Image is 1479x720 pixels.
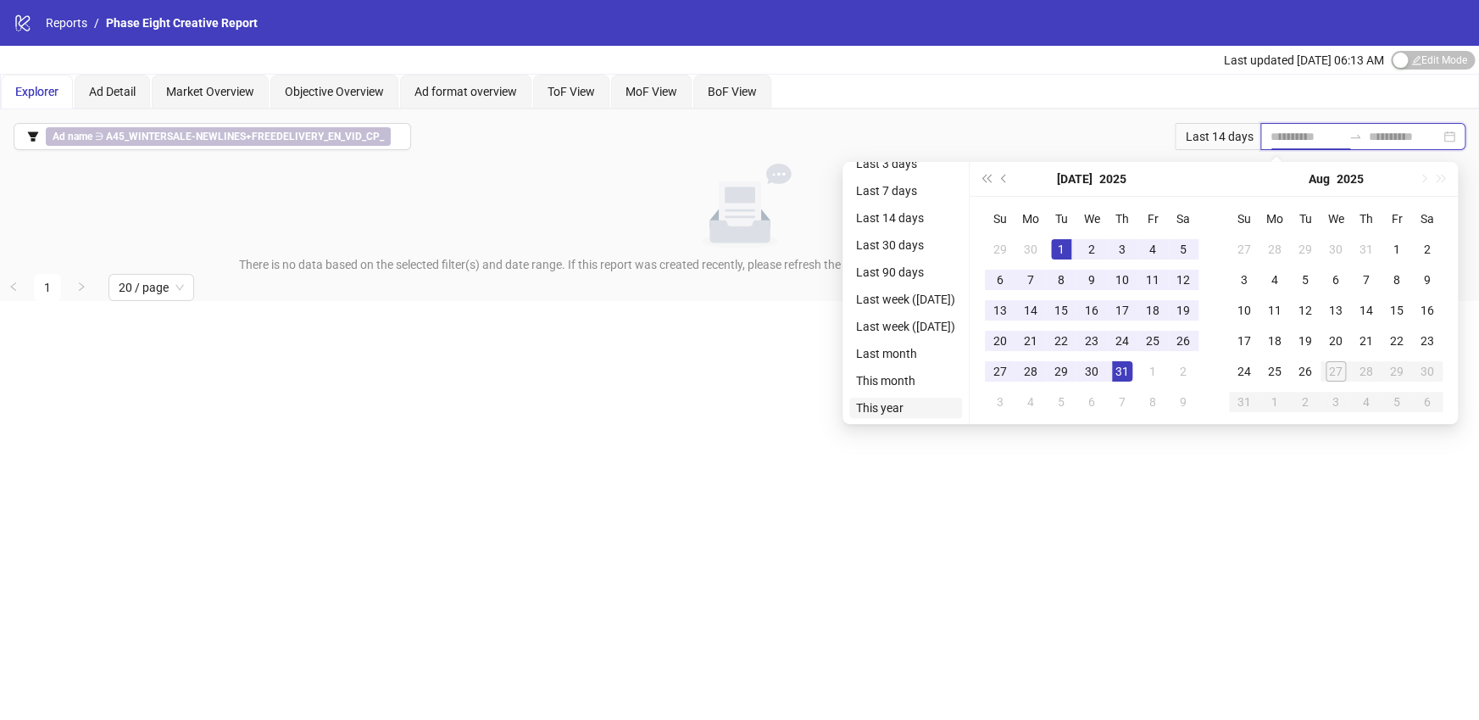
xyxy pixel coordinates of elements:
[1137,326,1168,356] td: 2025-07-25
[1076,265,1107,295] td: 2025-07-09
[1259,204,1290,234] th: Mo
[1112,392,1132,412] div: 7
[1168,295,1198,326] td: 2025-07-19
[990,270,1010,290] div: 6
[106,16,258,30] span: Phase Eight Creative Report
[849,153,962,174] li: Last 3 days
[1076,326,1107,356] td: 2025-07-23
[849,343,962,364] li: Last month
[1020,270,1041,290] div: 7
[1051,239,1071,260] div: 1
[849,289,962,310] li: Last week ([DATE])
[1387,239,1407,260] div: 1
[1224,53,1384,67] span: Last updated [DATE] 06:13 AM
[1229,295,1259,326] td: 2025-08-10
[1412,265,1443,295] td: 2025-08-09
[1229,387,1259,417] td: 2025-08-31
[1290,356,1321,387] td: 2025-08-26
[1015,356,1046,387] td: 2025-07-28
[1326,300,1346,321] div: 13
[1015,326,1046,356] td: 2025-07-21
[1168,356,1198,387] td: 2025-08-02
[1259,295,1290,326] td: 2025-08-11
[1356,239,1376,260] div: 31
[1107,295,1137,326] td: 2025-07-17
[1051,270,1071,290] div: 8
[1259,326,1290,356] td: 2025-08-18
[1081,239,1102,260] div: 2
[1337,162,1364,196] button: Choose a year
[1051,300,1071,321] div: 15
[1137,265,1168,295] td: 2025-07-11
[27,131,39,142] span: filter
[976,162,995,196] button: Last year (Control + left)
[1229,204,1259,234] th: Su
[1326,239,1346,260] div: 30
[1259,265,1290,295] td: 2025-08-04
[1046,326,1076,356] td: 2025-07-22
[53,131,92,142] b: Ad name
[1290,387,1321,417] td: 2025-09-02
[849,398,962,418] li: This year
[1295,270,1315,290] div: 5
[1173,239,1193,260] div: 5
[1046,265,1076,295] td: 2025-07-08
[1351,326,1382,356] td: 2025-08-21
[849,262,962,282] li: Last 90 days
[1020,300,1041,321] div: 14
[1046,234,1076,265] td: 2025-07-01
[1417,270,1437,290] div: 9
[1259,234,1290,265] td: 2025-07-28
[1295,361,1315,382] div: 26
[1356,361,1376,382] div: 28
[1168,265,1198,295] td: 2025-07-12
[1382,204,1412,234] th: Fr
[626,85,677,98] span: MoF View
[89,85,136,98] span: Ad Detail
[1015,265,1046,295] td: 2025-07-07
[1417,392,1437,412] div: 6
[1137,234,1168,265] td: 2025-07-04
[15,85,58,98] span: Explorer
[1168,204,1198,234] th: Sa
[1356,331,1376,351] div: 21
[1020,239,1041,260] div: 30
[1321,356,1351,387] td: 2025-08-27
[1081,361,1102,382] div: 30
[1351,265,1382,295] td: 2025-08-07
[1309,162,1330,196] button: Choose a month
[1265,361,1285,382] div: 25
[1290,234,1321,265] td: 2025-07-29
[1143,270,1163,290] div: 11
[849,371,962,391] li: This month
[1321,387,1351,417] td: 2025-09-03
[1387,331,1407,351] div: 22
[548,85,595,98] span: ToF View
[985,295,1015,326] td: 2025-07-13
[1295,331,1315,351] div: 19
[1081,331,1102,351] div: 23
[1076,387,1107,417] td: 2025-08-06
[1382,234,1412,265] td: 2025-08-01
[1143,239,1163,260] div: 4
[68,274,95,301] button: right
[1137,387,1168,417] td: 2025-08-08
[1265,392,1285,412] div: 1
[119,275,184,300] span: 20 / page
[1382,265,1412,295] td: 2025-08-08
[990,361,1010,382] div: 27
[1259,356,1290,387] td: 2025-08-25
[849,208,962,228] li: Last 14 days
[1295,392,1315,412] div: 2
[1020,392,1041,412] div: 4
[1348,130,1362,143] span: swap-right
[1020,361,1041,382] div: 28
[1387,392,1407,412] div: 5
[1326,331,1346,351] div: 20
[1348,130,1362,143] span: to
[1351,295,1382,326] td: 2025-08-14
[1112,270,1132,290] div: 10
[1351,234,1382,265] td: 2025-07-31
[1168,387,1198,417] td: 2025-08-09
[1351,356,1382,387] td: 2025-08-28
